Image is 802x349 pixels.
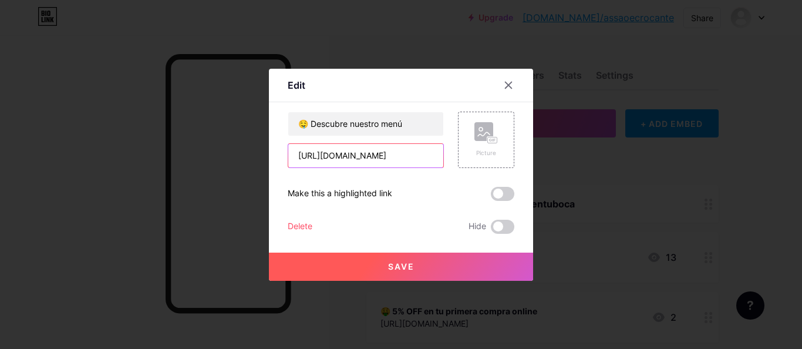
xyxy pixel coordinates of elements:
input: URL [288,144,443,167]
input: Title [288,112,443,136]
div: Delete [288,220,312,234]
div: Make this a highlighted link [288,187,392,201]
div: Edit [288,78,305,92]
span: Save [388,261,415,271]
div: Picture [474,149,498,157]
span: Hide [469,220,486,234]
button: Save [269,253,533,281]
